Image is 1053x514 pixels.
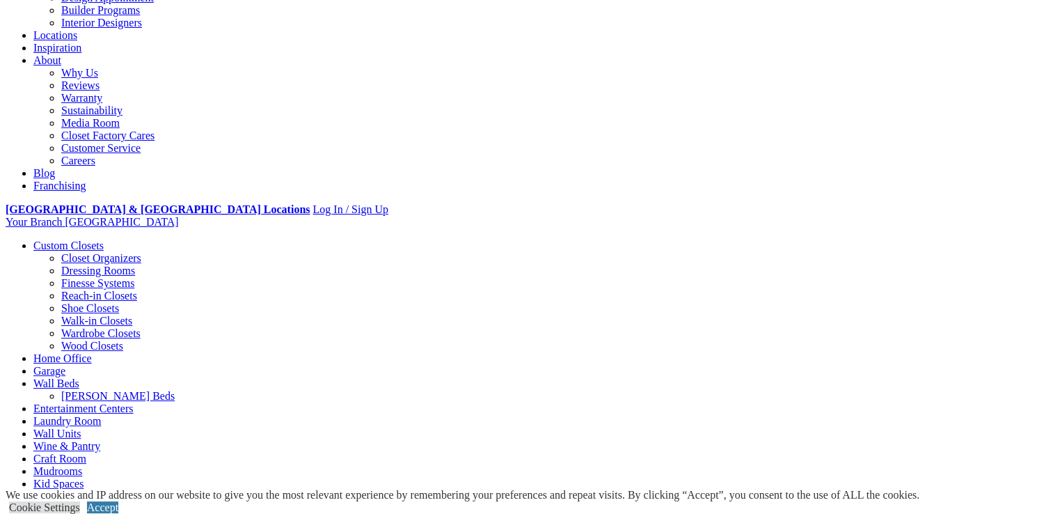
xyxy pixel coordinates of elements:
[9,501,80,513] a: Cookie Settings
[33,377,79,389] a: Wall Beds
[61,17,142,29] a: Interior Designers
[33,440,100,452] a: Wine & Pantry
[61,155,95,166] a: Careers
[61,142,141,154] a: Customer Service
[61,302,119,314] a: Shoe Closets
[61,390,175,402] a: [PERSON_NAME] Beds
[33,403,134,414] a: Entertainment Centers
[33,180,86,192] a: Franchising
[61,252,141,264] a: Closet Organizers
[33,42,81,54] a: Inspiration
[61,327,141,339] a: Wardrobe Closets
[61,130,155,141] a: Closet Factory Cares
[61,340,123,352] a: Wood Closets
[33,365,65,377] a: Garage
[33,352,92,364] a: Home Office
[6,216,179,228] a: Your Branch [GEOGRAPHIC_DATA]
[65,216,178,228] span: [GEOGRAPHIC_DATA]
[61,265,135,277] a: Dressing Rooms
[33,478,84,490] a: Kid Spaces
[61,4,140,16] a: Builder Programs
[6,203,310,215] a: [GEOGRAPHIC_DATA] & [GEOGRAPHIC_DATA] Locations
[33,453,86,465] a: Craft Room
[61,277,134,289] a: Finesse Systems
[6,216,62,228] span: Your Branch
[33,54,61,66] a: About
[61,92,102,104] a: Warranty
[61,104,122,116] a: Sustainability
[61,117,120,129] a: Media Room
[61,67,98,79] a: Why Us
[6,489,919,501] div: We use cookies and IP address on our website to give you the most relevant experience by remember...
[33,167,55,179] a: Blog
[312,203,388,215] a: Log In / Sign Up
[61,79,100,91] a: Reviews
[33,428,81,439] a: Wall Units
[61,290,137,302] a: Reach-in Closets
[33,465,82,477] a: Mudrooms
[61,315,132,327] a: Walk-in Closets
[87,501,118,513] a: Accept
[33,29,77,41] a: Locations
[33,415,101,427] a: Laundry Room
[33,240,104,251] a: Custom Closets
